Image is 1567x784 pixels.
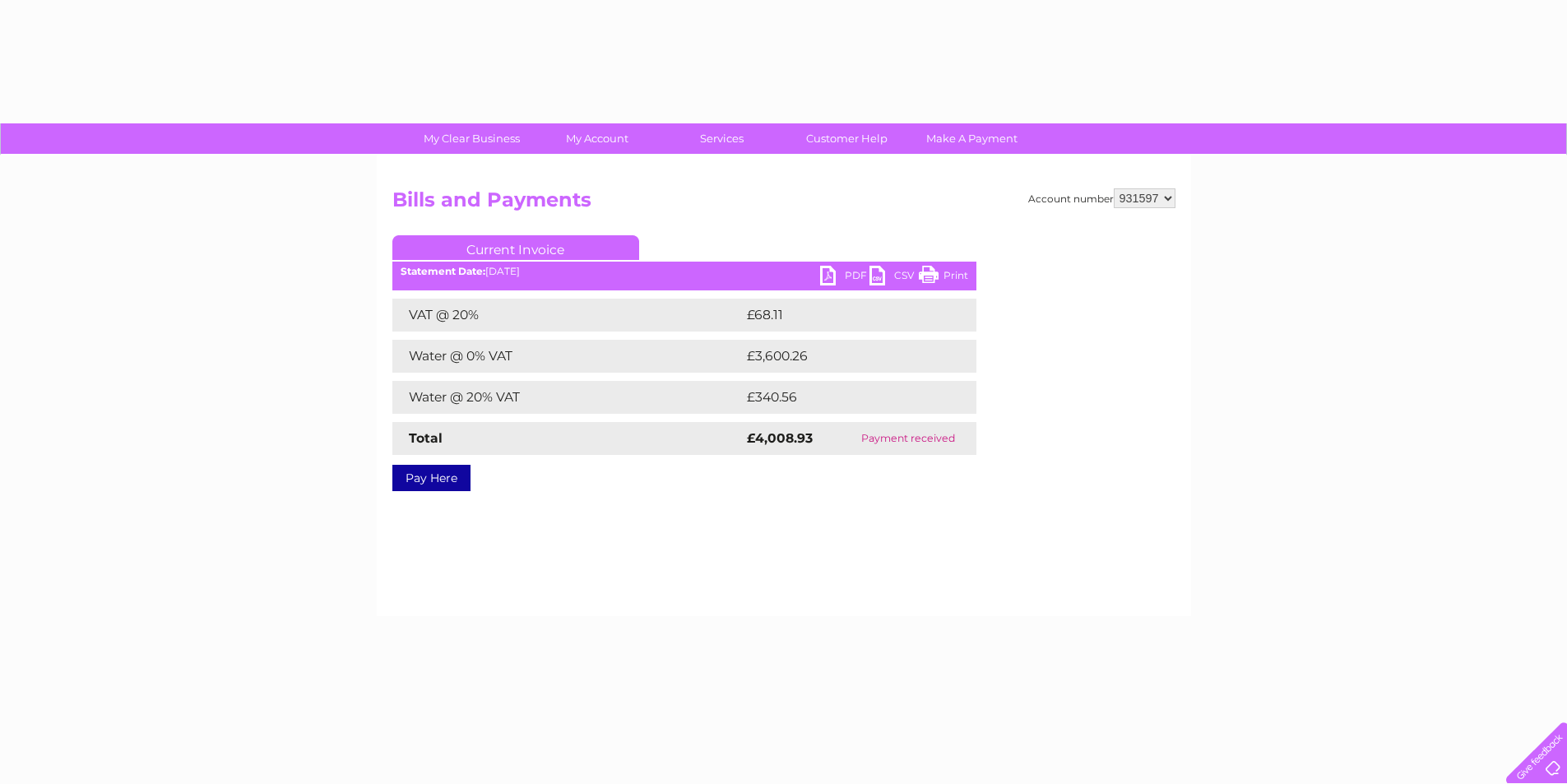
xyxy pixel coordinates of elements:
td: £3,600.26 [743,340,952,373]
td: Water @ 0% VAT [392,340,743,373]
td: Payment received [841,422,976,455]
h2: Bills and Payments [392,188,1175,220]
a: Pay Here [392,465,471,491]
a: Current Invoice [392,235,639,260]
a: Customer Help [779,123,915,154]
strong: £4,008.93 [747,430,813,446]
a: My Account [529,123,665,154]
a: PDF [820,266,869,290]
div: [DATE] [392,266,976,277]
b: Statement Date: [401,265,485,277]
a: Make A Payment [904,123,1040,154]
td: Water @ 20% VAT [392,381,743,414]
td: £68.11 [743,299,940,332]
strong: Total [409,430,443,446]
div: Account number [1028,188,1175,208]
a: Services [654,123,790,154]
a: My Clear Business [404,123,540,154]
td: £340.56 [743,381,948,414]
td: VAT @ 20% [392,299,743,332]
a: CSV [869,266,919,290]
a: Print [919,266,968,290]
